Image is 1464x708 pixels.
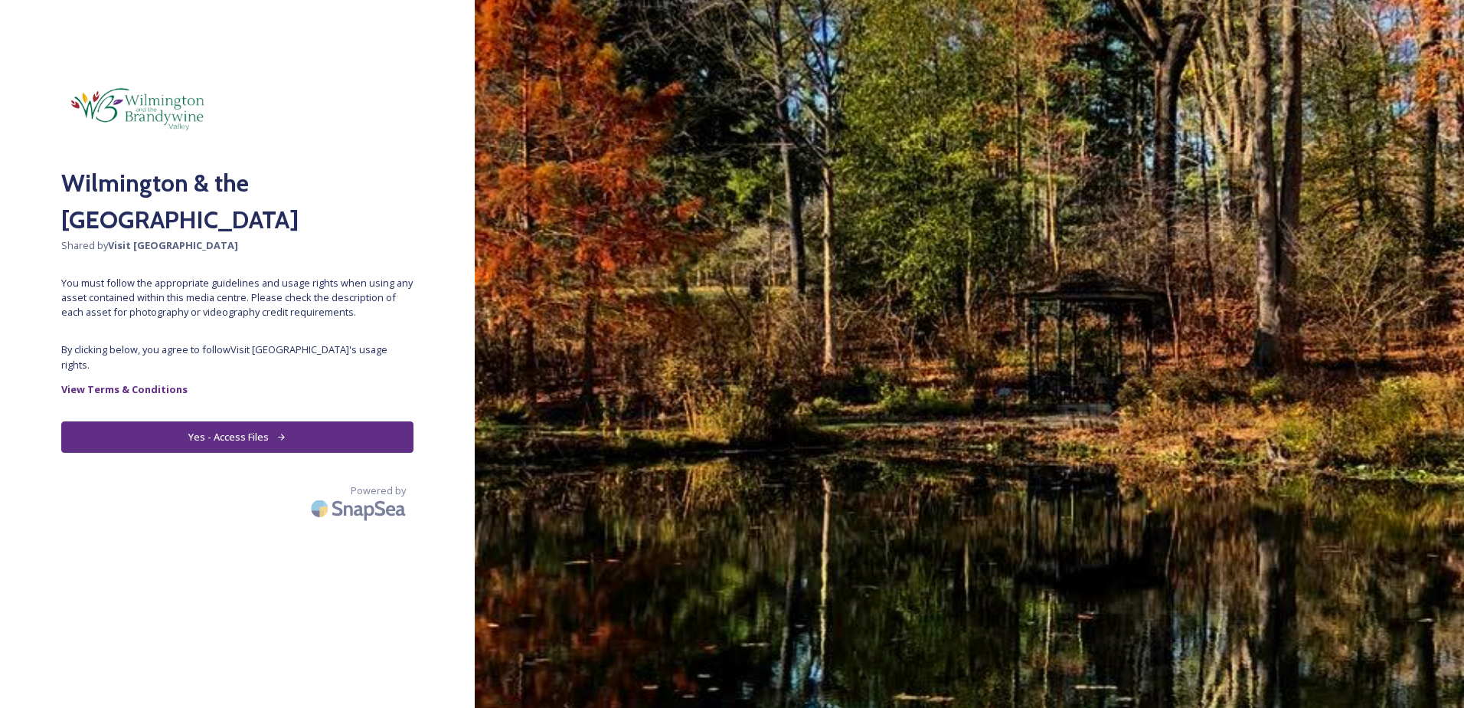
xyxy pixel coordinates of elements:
h2: Wilmington & the [GEOGRAPHIC_DATA] [61,165,413,238]
img: download.png [61,61,214,157]
span: By clicking below, you agree to follow Visit [GEOGRAPHIC_DATA] 's usage rights. [61,343,413,372]
img: SnapSea Logo [306,490,413,526]
button: Yes - Access Files [61,421,413,453]
span: You must follow the appropriate guidelines and usage rights when using any asset contained within... [61,276,413,320]
strong: Visit [GEOGRAPHIC_DATA] [108,238,238,252]
a: View Terms & Conditions [61,380,413,398]
span: Shared by [61,238,413,253]
span: Powered by [351,483,406,498]
strong: View Terms & Conditions [61,382,188,396]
